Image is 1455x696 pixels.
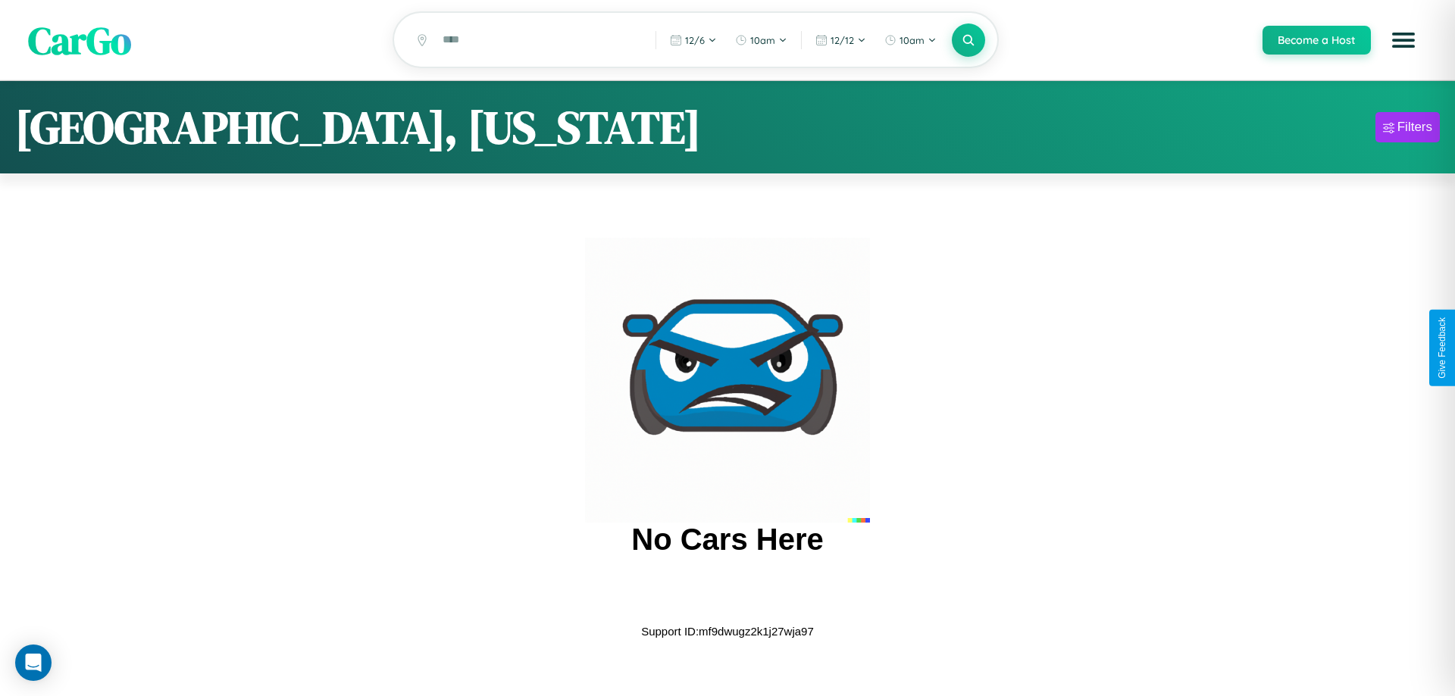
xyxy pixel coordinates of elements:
span: 12 / 12 [831,34,854,46]
button: Open menu [1382,19,1425,61]
button: Filters [1375,112,1440,142]
button: 12/12 [808,28,874,52]
span: 12 / 6 [685,34,705,46]
div: Give Feedback [1437,317,1447,379]
button: Become a Host [1263,26,1371,55]
h1: [GEOGRAPHIC_DATA], [US_STATE] [15,96,701,158]
h2: No Cars Here [631,523,823,557]
div: Filters [1397,120,1432,135]
button: 10am [727,28,795,52]
button: 12/6 [662,28,724,52]
img: car [585,238,870,523]
div: Open Intercom Messenger [15,645,52,681]
span: CarGo [28,14,131,66]
span: 10am [900,34,925,46]
p: Support ID: mf9dwugz2k1j27wja97 [641,621,814,641]
span: 10am [750,34,775,46]
button: 10am [877,28,944,52]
